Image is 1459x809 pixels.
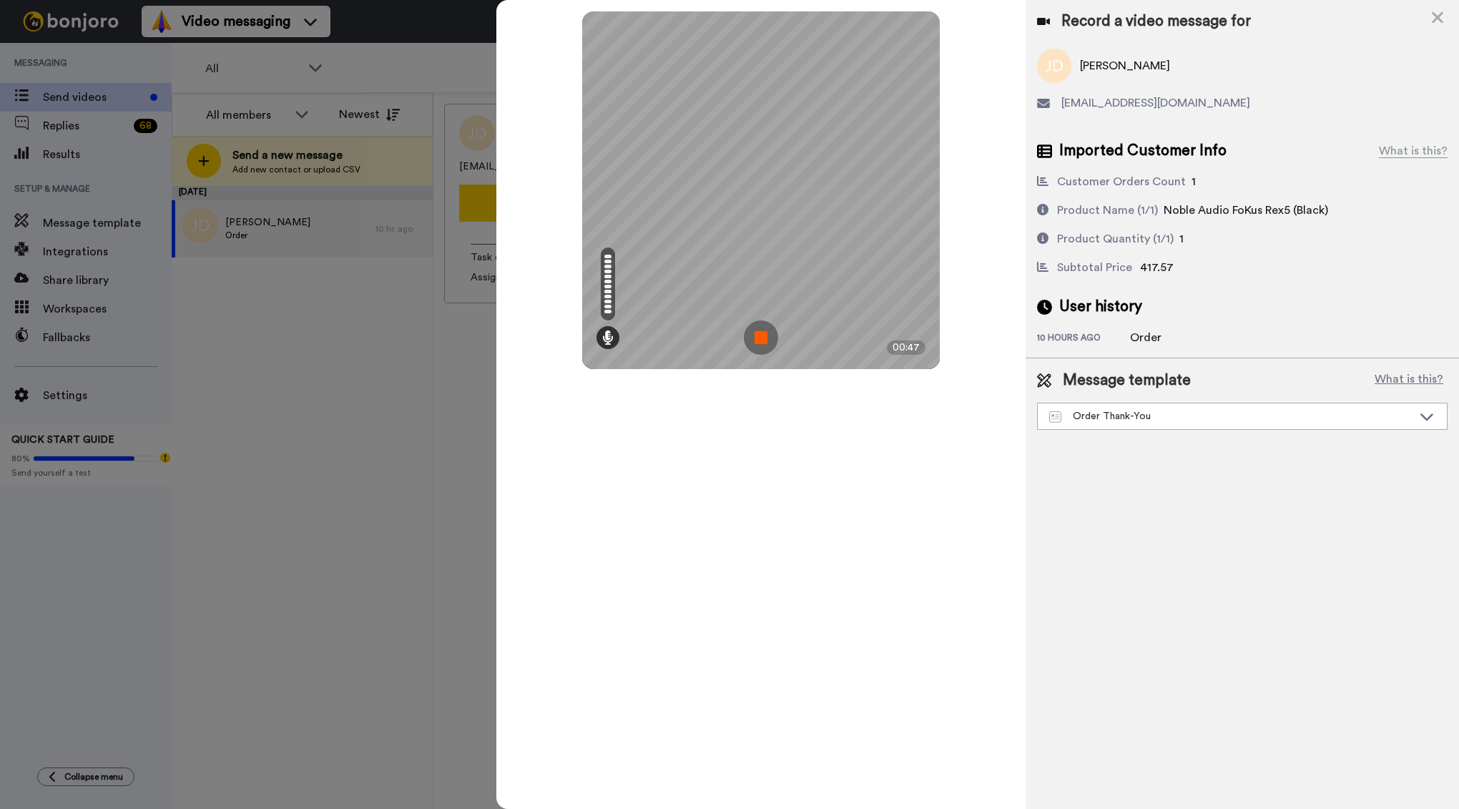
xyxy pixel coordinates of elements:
span: User history [1059,296,1142,318]
span: [EMAIL_ADDRESS][DOMAIN_NAME] [1061,94,1250,112]
img: ic_record_stop.svg [744,320,778,355]
img: Message-temps.svg [1049,411,1061,423]
span: Noble Audio FoKus Rex5 (Black) [1164,205,1328,216]
span: 1 [1192,176,1196,187]
div: Customer Orders Count [1057,173,1186,190]
div: Subtotal Price [1057,259,1132,276]
div: 10 hours ago [1037,332,1130,346]
span: 1 [1179,233,1184,245]
span: 417.57 [1140,262,1174,273]
span: Imported Customer Info [1059,140,1227,162]
div: Order [1130,329,1202,346]
div: 00:47 [887,340,925,355]
div: Product Quantity (1/1) [1057,230,1174,247]
span: Message template [1063,370,1191,391]
div: What is this? [1379,142,1448,160]
button: What is this? [1370,370,1448,391]
div: Order Thank-You [1049,409,1413,423]
div: Product Name (1/1) [1057,202,1158,219]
